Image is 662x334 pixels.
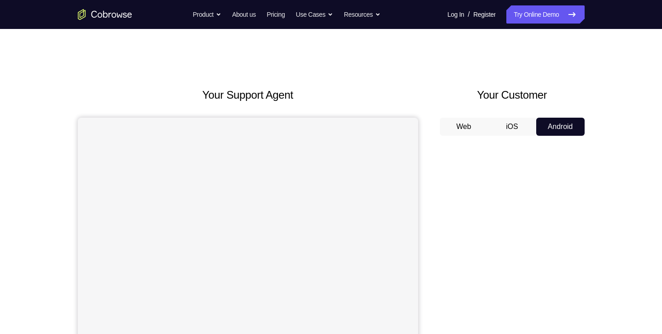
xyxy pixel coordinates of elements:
button: iOS [488,118,536,136]
h2: Your Customer [440,87,585,103]
a: Go to the home page [78,9,132,20]
a: Register [473,5,495,24]
a: Log In [448,5,464,24]
button: Resources [344,5,381,24]
a: About us [232,5,256,24]
h2: Your Support Agent [78,87,418,103]
button: Use Cases [296,5,333,24]
button: Product [193,5,221,24]
span: / [468,9,470,20]
button: Web [440,118,488,136]
a: Try Online Demo [506,5,584,24]
a: Pricing [267,5,285,24]
button: Android [536,118,585,136]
